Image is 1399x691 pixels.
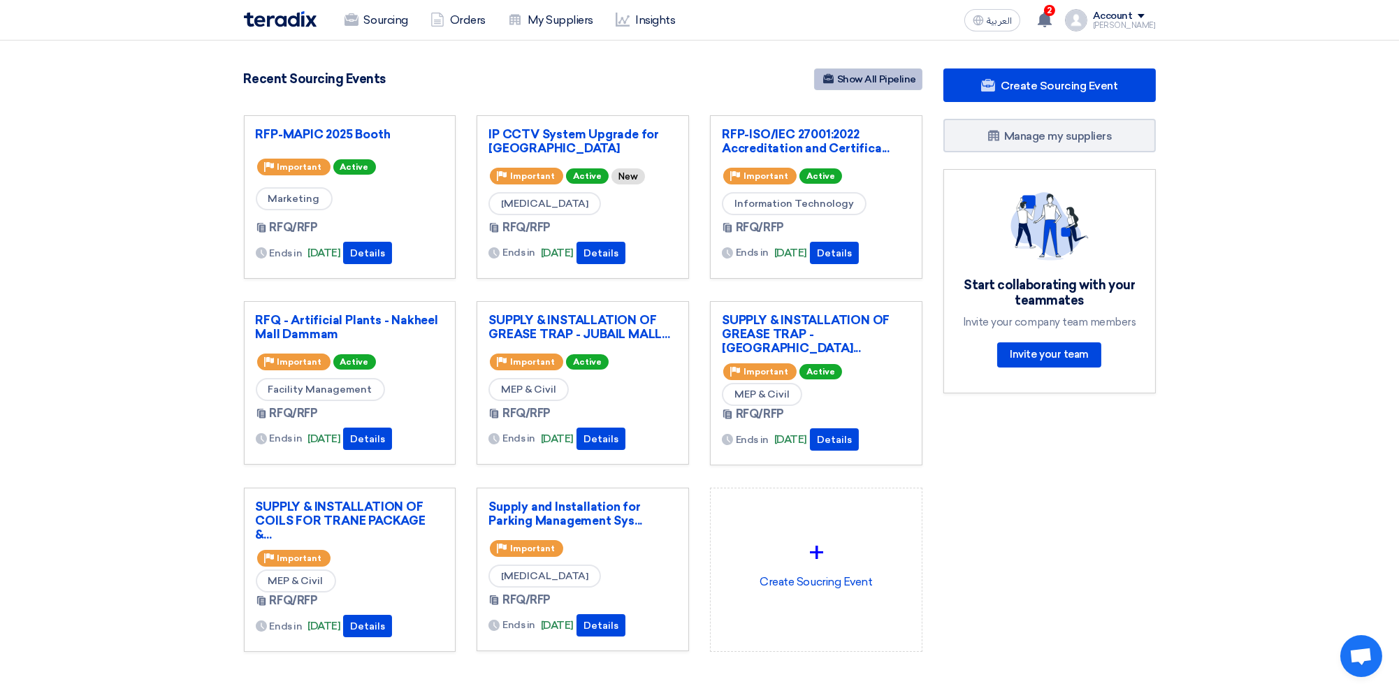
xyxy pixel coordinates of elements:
div: Create Soucring Event [722,500,911,623]
h4: Recent Sourcing Events [244,71,386,87]
span: Important [744,171,788,181]
button: Details [343,242,392,264]
a: RFP-ISO/IEC 27001:2022 Accreditation and Certifica... [722,127,911,155]
span: MEP & Civil [722,383,802,406]
a: Sourcing [333,5,419,36]
span: RFQ/RFP [502,592,551,609]
span: RFQ/RFP [502,219,551,236]
button: Details [577,428,625,450]
span: Ends in [736,432,769,447]
a: My Suppliers [497,5,604,36]
img: profile_test.png [1065,9,1087,31]
img: invite_your_team.svg [1010,192,1089,261]
span: MEP & Civil [488,378,569,401]
span: Active [333,354,376,370]
div: [PERSON_NAME] [1093,22,1156,29]
span: Ends in [502,618,535,632]
span: Facility Management [256,378,385,401]
span: [DATE] [307,618,340,634]
span: Active [566,168,609,184]
span: Important [510,544,555,553]
span: RFQ/RFP [270,592,318,609]
span: Information Technology [722,192,867,215]
span: [DATE] [541,618,574,634]
span: Ends in [502,245,535,260]
span: [DATE] [774,432,807,448]
span: RFQ/RFP [736,219,784,236]
button: Details [343,615,392,637]
span: Important [510,171,555,181]
a: RFP-MAPIC 2025 Booth [256,127,444,141]
span: Ends in [270,619,303,634]
a: Supply and Installation for Parking Management Sys... [488,500,677,528]
span: Active [799,168,842,184]
a: SUPPLY & INSTALLATION OF GREASE TRAP - JUBAIL MALL... [488,313,677,341]
a: Open chat [1340,635,1382,677]
button: Details [810,242,859,264]
div: Invite your company team members [961,316,1138,328]
a: Show All Pipeline [814,68,922,90]
span: Active [566,354,609,370]
span: Important [277,553,322,563]
div: + [722,532,911,574]
button: Details [810,428,859,451]
span: Active [333,159,376,175]
a: RFQ - Artificial Plants - Nakheel Mall Dammam [256,313,444,341]
span: العربية [987,16,1012,26]
button: Details [577,614,625,637]
button: Details [577,242,625,264]
span: Important [277,357,322,367]
span: Important [277,162,322,172]
div: Account [1093,10,1133,22]
a: Manage my suppliers [943,119,1156,152]
span: [DATE] [541,245,574,261]
span: [DATE] [307,431,340,447]
span: [MEDICAL_DATA] [488,565,601,588]
span: [DATE] [541,431,574,447]
a: Insights [604,5,686,36]
span: Ends in [502,431,535,446]
a: SUPPLY & INSTALLATION OF COILS FOR TRANE PACKAGE &... [256,500,444,541]
span: Create Sourcing Event [1001,79,1117,92]
span: Ends in [736,245,769,260]
span: [MEDICAL_DATA] [488,192,601,215]
span: [DATE] [774,245,807,261]
a: Orders [419,5,497,36]
button: Details [343,428,392,450]
span: RFQ/RFP [270,219,318,236]
span: MEP & Civil [256,569,336,592]
span: Important [510,357,555,367]
div: New [611,168,645,184]
a: SUPPLY & INSTALLATION OF GREASE TRAP - [GEOGRAPHIC_DATA]... [722,313,911,355]
div: Start collaborating with your teammates [961,277,1138,309]
span: RFQ/RFP [502,405,551,422]
span: 2 [1044,5,1055,16]
span: Marketing [256,187,333,210]
span: Ends in [270,431,303,446]
span: [DATE] [307,245,340,261]
span: Important [744,367,788,377]
img: Teradix logo [244,11,317,27]
span: Ends in [270,246,303,261]
span: RFQ/RFP [736,406,784,423]
button: العربية [964,9,1020,31]
a: Invite your team [997,342,1101,368]
span: RFQ/RFP [270,405,318,422]
span: Active [799,364,842,379]
a: IP CCTV System Upgrade for [GEOGRAPHIC_DATA] [488,127,677,155]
